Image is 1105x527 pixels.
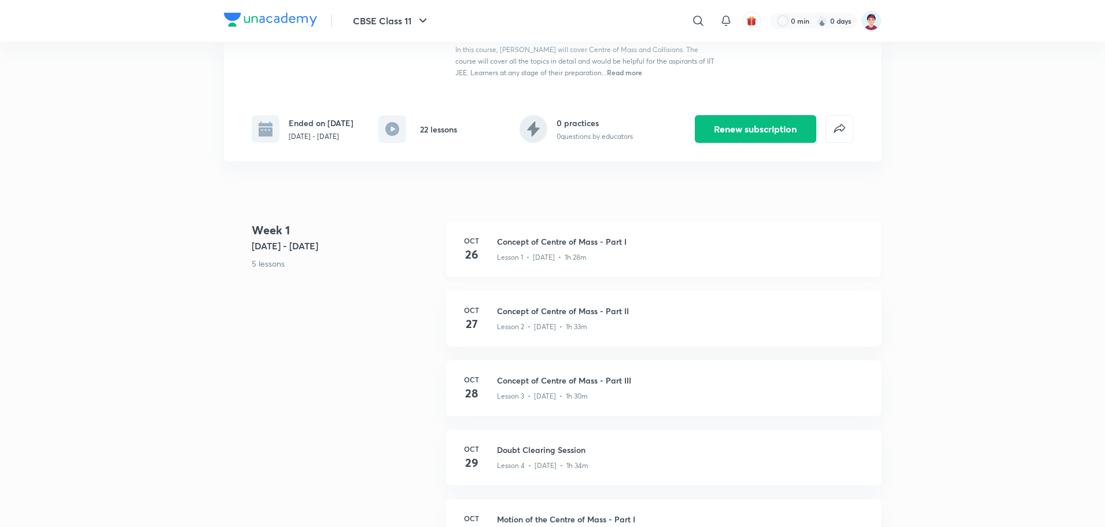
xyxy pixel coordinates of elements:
img: avatar [746,16,757,26]
a: Oct26Concept of Centre of Mass - Part ILesson 1 • [DATE] • 1h 28m [446,222,881,291]
h4: 28 [460,385,483,402]
h6: 22 lessons [420,123,457,135]
span: In this course, [PERSON_NAME] will cover Centre of Mass and Collisions. The course will cover all... [455,45,714,77]
h5: [DATE] - [DATE] [252,239,437,253]
p: Lesson 1 • [DATE] • 1h 28m [497,252,587,263]
h3: Concept of Centre of Mass - Part II [497,305,867,317]
h6: 0 practices [557,117,633,129]
h3: Motion of the Centre of Mass - Part I [497,513,867,525]
img: Suryanshu choudhury [861,11,881,31]
p: Lesson 4 • [DATE] • 1h 34m [497,460,588,471]
h6: Oct [460,513,483,524]
p: [DATE] - [DATE] [289,131,353,142]
p: Lesson 2 • [DATE] • 1h 33m [497,322,587,332]
a: Oct28Concept of Centre of Mass - Part IIILesson 3 • [DATE] • 1h 30m [446,360,881,430]
h6: Oct [460,235,483,246]
h6: Oct [460,444,483,454]
button: CBSE Class 11 [346,9,437,32]
a: Company Logo [224,13,317,30]
a: Oct29Doubt Clearing SessionLesson 4 • [DATE] • 1h 34m [446,430,881,499]
p: 5 lessons [252,257,437,270]
h3: Doubt Clearing Session [497,444,867,456]
button: Renew subscription [695,115,816,143]
button: false [826,115,853,143]
h3: Concept of Centre of Mass - Part III [497,374,867,386]
a: Oct27Concept of Centre of Mass - Part IILesson 2 • [DATE] • 1h 33m [446,291,881,360]
h3: Concept of Centre of Mass - Part I [497,235,867,248]
h4: Week 1 [252,222,437,239]
span: Read more [607,68,642,77]
h4: 27 [460,315,483,333]
h4: 29 [460,454,483,471]
h6: Ended on [DATE] [289,117,353,129]
h6: Oct [460,305,483,315]
p: 0 questions by educators [557,131,633,142]
h4: 26 [460,246,483,263]
p: Lesson 3 • [DATE] • 1h 30m [497,391,588,401]
h6: Oct [460,374,483,385]
img: Company Logo [224,13,317,27]
img: streak [816,15,828,27]
button: avatar [742,12,761,30]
